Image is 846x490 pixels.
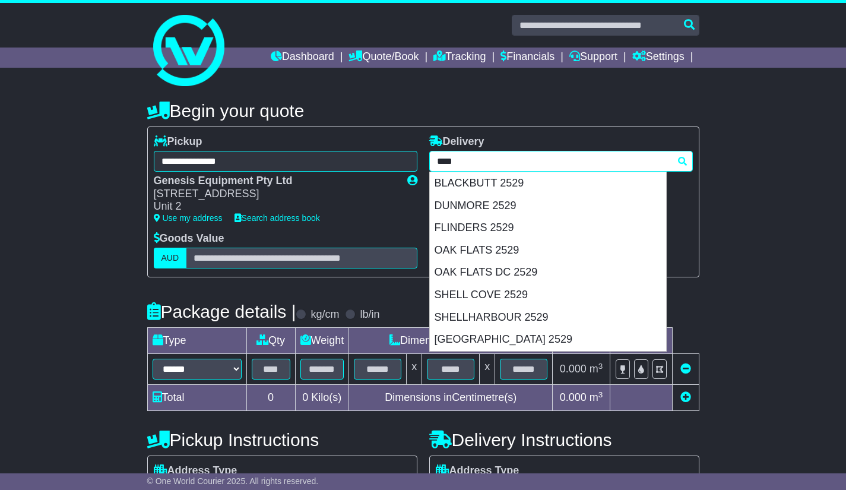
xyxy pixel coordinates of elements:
div: OAK FLATS DC 2529 [430,261,666,284]
label: Goods Value [154,232,224,245]
typeahead: Please provide city [429,151,693,172]
a: Financials [500,48,555,68]
span: 0 [302,391,308,403]
div: OAK FLATS 2529 [430,239,666,262]
div: SHELLHARBOUR 2529 [430,306,666,329]
span: 0.000 [560,391,587,403]
a: Support [569,48,617,68]
sup: 3 [598,362,603,371]
a: Add new item [680,391,691,403]
td: Dimensions in Centimetre(s) [349,385,553,411]
div: [GEOGRAPHIC_DATA] 2529 [430,328,666,351]
a: Quote/Book [348,48,419,68]
div: Unit 2 [154,200,395,213]
td: Weight [295,328,349,354]
label: Address Type [436,464,519,478]
div: [STREET_ADDRESS] [154,188,395,201]
label: Pickup [154,135,202,148]
sup: 3 [598,390,603,399]
div: BLACKBUTT 2529 [430,172,666,195]
label: Delivery [429,135,484,148]
a: Use my address [154,213,223,223]
a: Dashboard [271,48,334,68]
label: Address Type [154,464,237,478]
a: Tracking [433,48,486,68]
td: Qty [246,328,295,354]
div: Genesis Equipment Pty Ltd [154,175,395,188]
td: Dimensions (L x W x H) [349,328,553,354]
span: m [590,391,603,403]
label: kg/cm [310,308,339,321]
td: Type [147,328,246,354]
h4: Delivery Instructions [429,430,699,450]
span: 0.000 [560,363,587,375]
label: AUD [154,248,187,268]
div: DUNMORE 2529 [430,195,666,217]
td: x [407,354,422,385]
h4: Begin your quote [147,101,699,121]
span: m [590,363,603,375]
td: x [480,354,495,385]
h4: Package details | [147,302,296,321]
td: Total [147,385,246,411]
td: Kilo(s) [295,385,349,411]
a: Settings [632,48,685,68]
h4: Pickup Instructions [147,430,417,450]
label: lb/in [360,308,379,321]
td: 0 [246,385,295,411]
a: Remove this item [680,363,691,375]
div: SHELL COVE 2529 [430,284,666,306]
span: © One World Courier 2025. All rights reserved. [147,476,319,486]
div: FLINDERS 2529 [430,217,666,239]
a: Search address book [235,213,320,223]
